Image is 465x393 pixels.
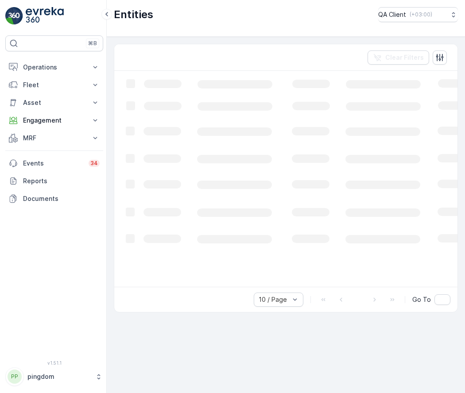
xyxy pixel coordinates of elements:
[385,53,424,62] p: Clear Filters
[23,116,85,125] p: Engagement
[23,194,100,203] p: Documents
[412,295,431,304] span: Go To
[5,190,103,208] a: Documents
[8,370,22,384] div: PP
[5,360,103,366] span: v 1.51.1
[90,160,98,167] p: 34
[5,129,103,147] button: MRF
[23,177,100,185] p: Reports
[5,367,103,386] button: PPpingdom
[27,372,91,381] p: pingdom
[5,76,103,94] button: Fleet
[5,172,103,190] a: Reports
[23,159,83,168] p: Events
[5,94,103,112] button: Asset
[368,50,429,65] button: Clear Filters
[26,7,64,25] img: logo_light-DOdMpM7g.png
[5,154,103,172] a: Events34
[23,98,85,107] p: Asset
[5,7,23,25] img: logo
[378,10,406,19] p: QA Client
[23,81,85,89] p: Fleet
[410,11,432,18] p: ( +03:00 )
[88,40,97,47] p: ⌘B
[5,58,103,76] button: Operations
[23,134,85,143] p: MRF
[114,8,153,22] p: Entities
[5,112,103,129] button: Engagement
[23,63,85,72] p: Operations
[378,7,458,22] button: QA Client(+03:00)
